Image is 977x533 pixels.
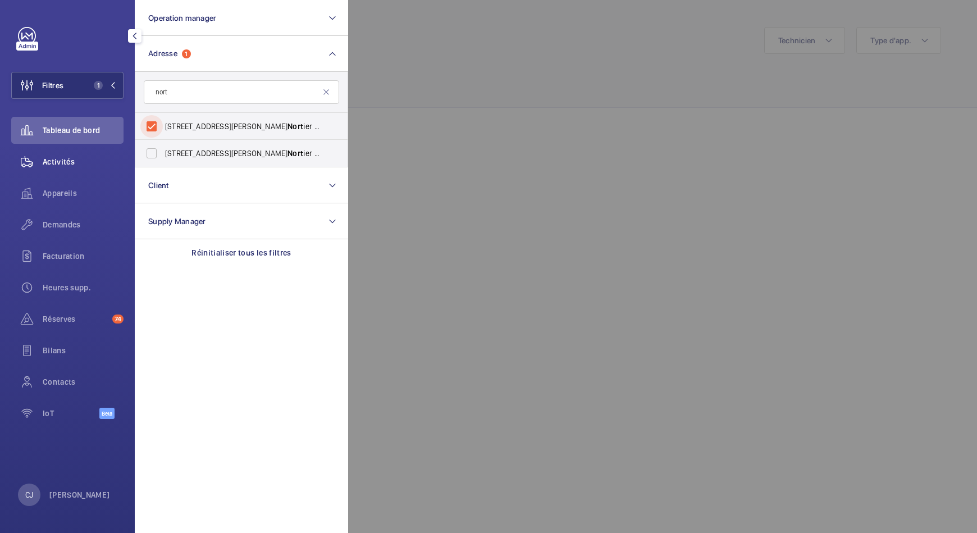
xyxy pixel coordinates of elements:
p: [PERSON_NAME] [49,489,110,500]
span: Contacts [43,376,124,388]
span: Appareils [43,188,124,199]
span: Demandes [43,219,124,230]
span: Heures supp. [43,282,124,293]
span: Réserves [43,313,108,325]
span: 74 [112,315,124,324]
span: Bilans [43,345,124,356]
span: Activités [43,156,124,167]
span: Filtres [42,80,63,91]
button: Filtres1 [11,72,124,99]
span: Beta [99,408,115,419]
span: 1 [94,81,103,90]
span: Facturation [43,250,124,262]
span: Tableau de bord [43,125,124,136]
p: CJ [25,489,33,500]
span: IoT [43,408,99,419]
